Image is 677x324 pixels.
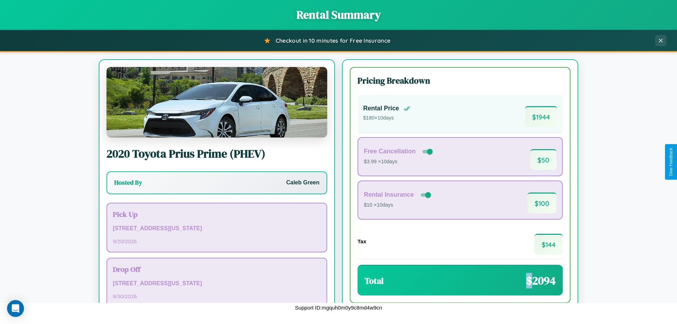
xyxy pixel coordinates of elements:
[7,7,670,23] h1: Rental Summary
[286,178,319,188] p: Caleb Green
[526,273,556,288] span: $ 2094
[364,201,432,210] p: $10 × 10 days
[364,191,414,198] h4: Rental Insurance
[364,157,434,166] p: $3.99 × 10 days
[525,106,557,127] span: $ 1944
[113,237,321,246] p: 9 / 20 / 2026
[113,209,321,219] h3: Pick Up
[7,300,24,317] div: Open Intercom Messenger
[530,149,556,170] span: $ 50
[106,146,327,161] h2: 2020 Toyota Prius Prime (PHEV)
[106,67,327,137] img: Toyota Prius Prime (PHEV)
[113,224,321,234] p: [STREET_ADDRESS][US_STATE]
[365,275,384,287] h3: Total
[113,279,321,289] p: [STREET_ADDRESS][US_STATE]
[276,37,390,44] span: Checkout in 10 minutes for Free Insurance
[358,75,563,86] h3: Pricing Breakdown
[295,303,382,312] p: Support ID: mgquh0m0y9c8md4w9cn
[363,114,410,123] p: $ 180 × 10 days
[113,264,321,274] h3: Drop Off
[358,238,366,244] h4: Tax
[113,292,321,301] p: 9 / 30 / 2026
[669,148,673,176] div: Give Feedback
[114,178,142,187] h3: Hosted By
[364,148,416,155] h4: Free Cancellation
[527,192,556,213] span: $ 100
[535,234,563,255] span: $ 144
[363,105,399,112] h4: Rental Price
